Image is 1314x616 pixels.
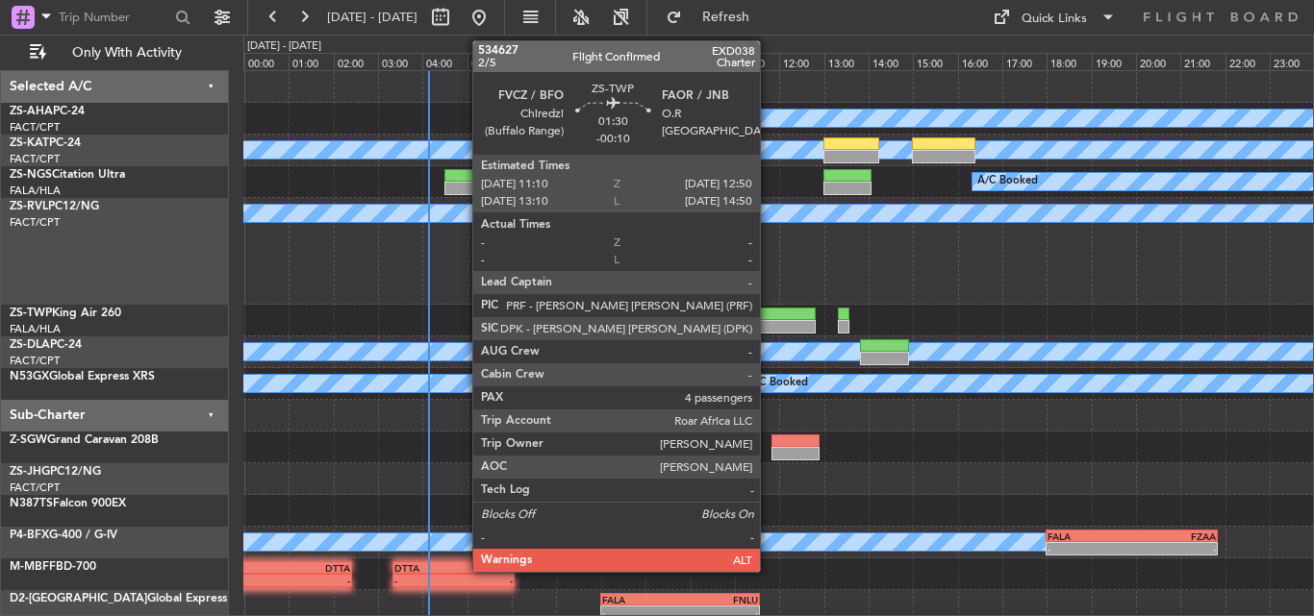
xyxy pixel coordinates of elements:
a: ZS-JHGPC12/NG [10,466,101,478]
a: N387TSFalcon 900EX [10,498,126,509]
div: - [602,119,647,131]
div: - [394,575,454,586]
div: FALE [646,107,692,118]
span: ZS-NGS [10,169,52,181]
div: 01:00 [289,53,333,70]
div: A/C Booked [977,167,1038,196]
a: P4-BFXG-400 / G-IV [10,530,117,541]
div: 03:00 [378,53,422,70]
div: 05:00 [467,53,512,70]
div: 00:00 [244,53,289,70]
div: DTTA [394,562,454,574]
div: 12:00 [779,53,823,70]
span: P4-BFX [10,530,49,541]
a: D2-[GEOGRAPHIC_DATA]Global Express [10,593,227,604]
div: 04:00 [422,53,467,70]
div: 10:00 [691,53,735,70]
span: ZS-JHG [10,466,50,478]
div: FACT [602,107,647,118]
div: FNLU [680,594,758,605]
a: FALA/HLA [10,322,61,336]
div: 09:00 [645,53,690,70]
div: 21:00 [1180,53,1225,70]
span: Z-SGW [10,434,47,446]
div: FAPE [528,467,566,479]
div: 22:00 [1226,53,1270,70]
div: 16:00 [958,53,1002,70]
div: 20:00 [1136,53,1180,70]
a: ZS-AHAPC-24 [10,106,85,117]
a: ZS-TWPKing Air 260 [10,308,121,319]
div: 11:00 [735,53,779,70]
span: ZS-RVL [10,201,48,212]
div: FALA [602,594,680,605]
div: A/C Booked [698,104,759,133]
div: - [1048,543,1131,554]
input: Trip Number [59,3,169,32]
span: ZS-DLA [10,339,50,351]
div: A/C Booked [747,369,808,398]
div: - [164,575,349,586]
div: A/C Booked [640,199,700,228]
a: M-MBFFBD-700 [10,561,96,573]
div: 14:00 [869,53,913,70]
a: FACT/CPT [10,152,60,166]
a: ZS-KATPC-24 [10,137,81,149]
span: Only With Activity [50,46,203,60]
a: Z-SGWGrand Caravan 208B [10,434,159,446]
div: - [491,480,528,491]
div: - [1131,543,1215,554]
div: 06:00 [512,53,556,70]
div: 02:00 [334,53,378,70]
div: DTTA [164,562,349,574]
div: - [453,575,513,586]
span: N53GX [10,371,49,382]
span: [DATE] - [DATE] [327,9,417,26]
a: N53GXGlobal Express XRS [10,371,155,382]
div: FACT [491,467,528,479]
div: FZAA [1131,530,1215,542]
span: N387TS [10,498,53,509]
div: 13:00 [824,53,869,70]
span: M-MBFF [10,561,56,573]
a: ZS-NGSCitation Ultra [10,169,125,181]
a: FACT/CPT [10,480,60,495]
div: - [646,119,692,131]
div: 15:00 [913,53,957,70]
div: 18:00 [1047,53,1091,70]
div: A/C Unavailable [517,199,596,228]
div: FALA [1048,530,1131,542]
div: - [528,480,566,491]
span: D2-[GEOGRAPHIC_DATA] [10,593,147,604]
span: ZS-AHA [10,106,53,117]
div: 19:00 [1092,53,1136,70]
span: ZS-TWP [10,308,52,319]
div: 08:00 [601,53,645,70]
div: 23:00 [1270,53,1314,70]
span: Refresh [686,11,767,24]
div: 07:00 [556,53,600,70]
a: ZS-RVLPC12/NG [10,201,99,212]
a: FACT/CPT [10,354,60,368]
a: FACT/CPT [10,120,60,135]
a: FACT/CPT [10,215,60,230]
button: Only With Activity [21,37,209,68]
a: ZS-DLAPC-24 [10,339,82,351]
div: [DATE] - [DATE] [247,38,321,55]
span: ZS-KAT [10,137,49,149]
div: Quick Links [1022,10,1087,29]
div: EGCC [453,562,513,574]
button: Quick Links [983,2,1125,33]
div: 17:00 [1002,53,1047,70]
img: gray-close.svg [595,204,613,221]
button: Refresh [657,2,772,33]
a: FALA/HLA [10,184,61,198]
